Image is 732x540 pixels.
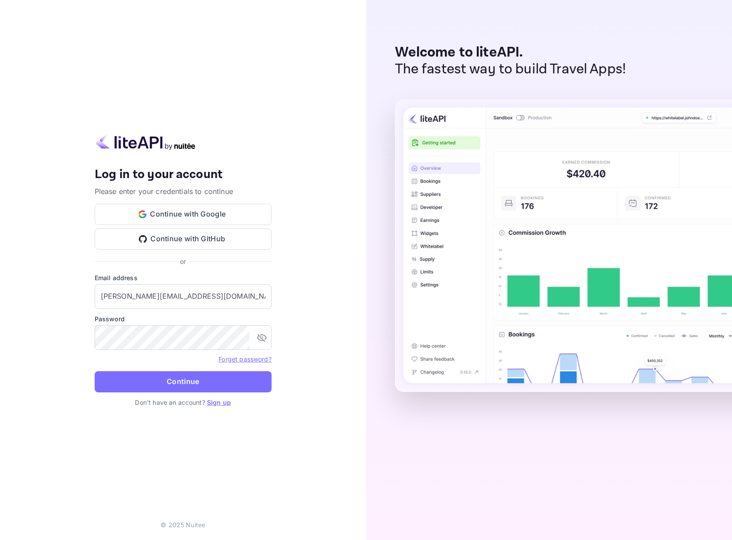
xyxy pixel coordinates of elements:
button: toggle password visibility [253,329,271,346]
p: or [180,257,186,266]
p: © 2025 Nuitee [161,520,205,529]
label: Password [95,314,272,323]
p: Welcome to liteAPI. [395,44,626,61]
h4: Log in to your account [95,167,272,183]
p: Please enter your credentials to continue [95,186,272,197]
button: Continue with GitHub [95,228,272,250]
a: Forget password? [218,355,271,363]
input: Enter your email address [95,284,272,309]
button: Continue with Google [95,204,272,225]
a: Sign up [207,399,231,406]
label: Email address [95,273,272,282]
img: liteapi [95,133,196,150]
p: The fastest way to build Travel Apps! [395,61,626,78]
a: Forget password? [218,354,271,363]
button: Continue [95,371,272,392]
p: Don't have an account? [95,398,272,407]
